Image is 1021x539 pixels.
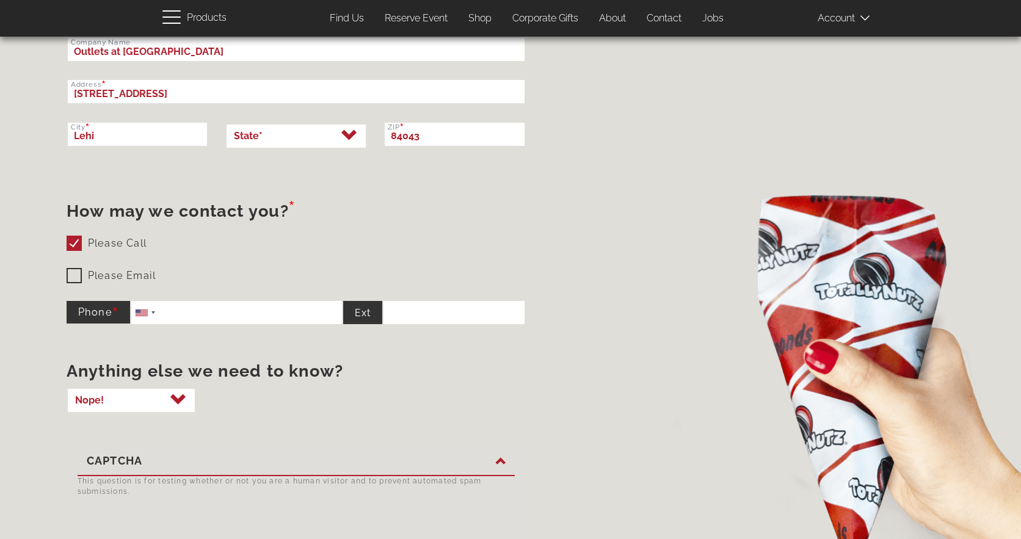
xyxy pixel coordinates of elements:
[343,301,383,324] span: Ext
[131,300,159,325] div: United States: +1
[130,300,343,325] input: +1 201-555-0123
[87,453,506,469] a: CAPTCHA
[187,9,227,27] span: Products
[67,79,526,104] input: Address
[67,121,209,147] input: City
[638,7,691,31] a: Contact
[383,121,526,147] input: ZIP
[590,7,635,31] a: About
[67,201,295,220] span: How may we contact you?
[67,268,156,283] label: Please Email
[693,7,733,31] a: Jobs
[78,476,515,497] p: This question is for testing whether or not you are a human visitor and to prevent automated spam...
[459,7,501,31] a: Shop
[503,7,587,31] a: Corporate Gifts
[67,37,526,62] input: Company Name
[67,236,147,251] label: Please Call
[67,301,130,324] label: Phone
[376,7,457,31] a: Reserve Event
[67,359,526,383] label: Anything else we need to know?
[321,7,373,31] a: Find Us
